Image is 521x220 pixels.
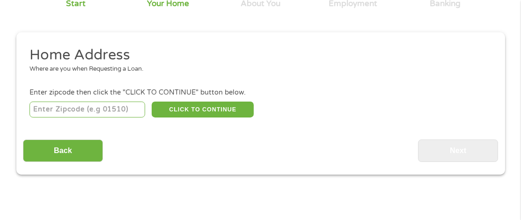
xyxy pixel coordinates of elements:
[23,139,103,162] input: Back
[29,46,484,65] h2: Home Address
[29,102,145,117] input: Enter Zipcode (e.g 01510)
[29,65,484,74] div: Where are you when Requesting a Loan.
[418,139,498,162] input: Next
[152,102,254,117] button: CLICK TO CONTINUE
[29,88,491,98] div: Enter zipcode then click the "CLICK TO CONTINUE" button below.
